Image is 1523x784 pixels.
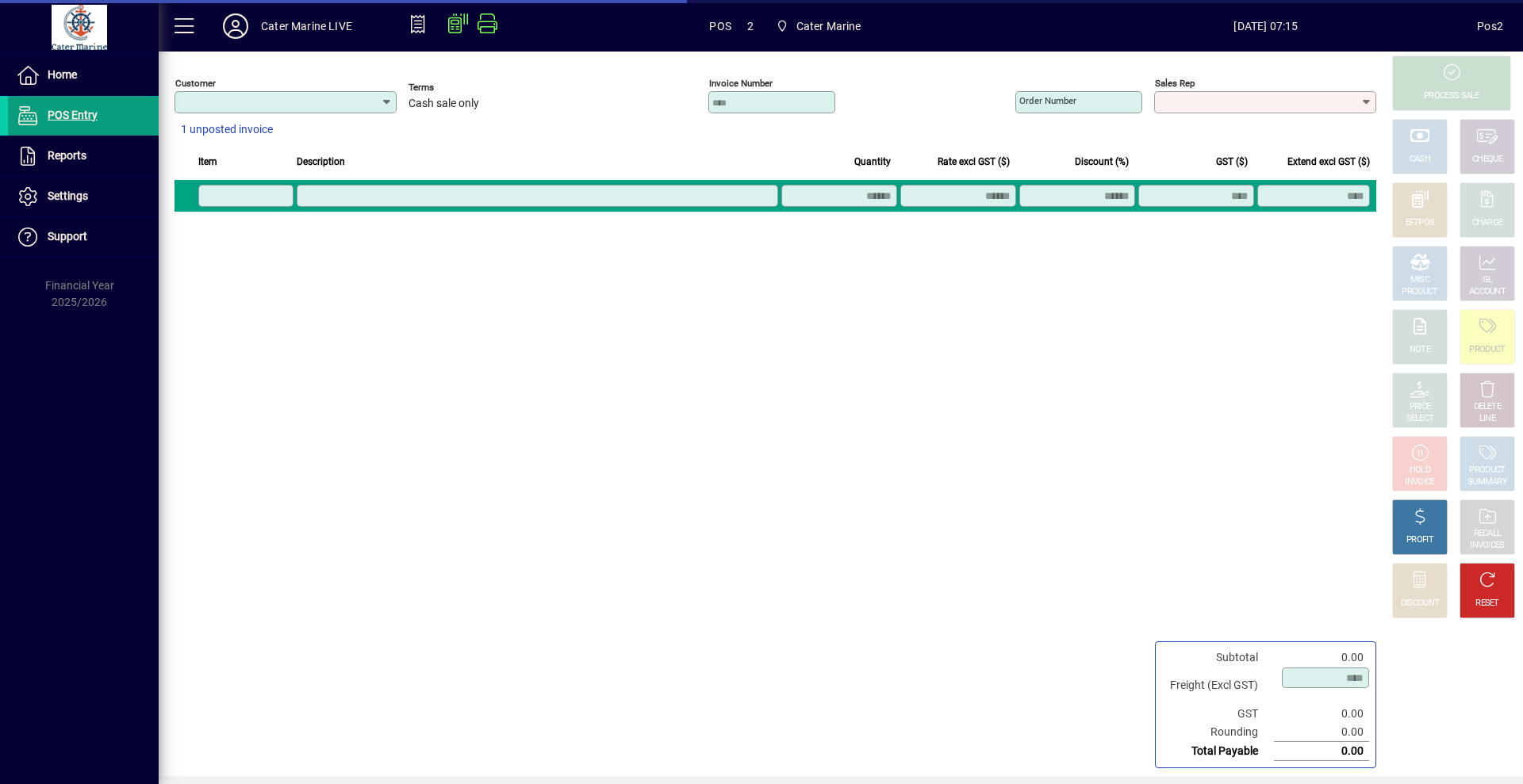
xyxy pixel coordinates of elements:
span: Description [297,153,345,170]
span: Cater Marine [769,12,868,40]
a: Home [8,55,159,95]
span: Discount (%) [1075,153,1129,170]
div: MISC [1410,274,1429,286]
span: Item [198,153,217,170]
span: Quantity [854,153,891,170]
mat-label: Invoice number [709,78,773,89]
span: Cater Marine [796,13,861,39]
span: Reports [48,149,86,162]
td: 0.00 [1274,648,1369,667]
span: [DATE] 07:15 [1055,13,1478,39]
td: GST [1162,705,1274,723]
td: 0.00 [1274,723,1369,742]
a: Reports [8,136,159,176]
div: PROFIT [1406,534,1433,546]
div: GL [1483,274,1493,286]
div: Cater Marine LIVE [261,13,352,39]
td: 0.00 [1274,742,1369,761]
a: Support [8,217,159,257]
div: NOTE [1410,344,1430,356]
span: Support [48,230,87,243]
div: RESET [1475,598,1499,610]
span: Terms [409,82,504,93]
div: DISCOUNT [1401,598,1439,610]
mat-label: Order number [1019,95,1076,106]
div: PROCESS SALE [1424,90,1479,102]
div: HOLD [1410,465,1430,476]
div: CHEQUE [1472,154,1502,166]
span: Cash sale only [409,98,479,110]
div: PRODUCT [1469,465,1505,476]
div: CHARGE [1472,217,1503,229]
span: 2 [747,13,754,39]
div: DELETE [1474,401,1501,413]
div: RECALL [1474,528,1502,540]
div: PRODUCT [1402,286,1437,298]
span: Extend excl GST ($) [1287,153,1370,170]
button: Profile [210,12,261,40]
div: LINE [1479,413,1495,425]
div: Pos2 [1477,13,1503,39]
div: CASH [1410,154,1430,166]
span: 1 unposted invoice [181,121,273,138]
span: Rate excl GST ($) [938,153,1010,170]
div: EFTPOS [1406,217,1435,229]
div: PRICE [1410,401,1431,413]
span: Settings [48,189,88,202]
td: 0.00 [1274,705,1369,723]
td: Total Payable [1162,742,1274,761]
span: Home [48,68,77,81]
td: Subtotal [1162,648,1274,667]
mat-label: Customer [175,78,216,89]
div: SUMMARY [1467,476,1507,488]
div: INVOICES [1470,540,1504,552]
td: Freight (Excl GST) [1162,667,1274,705]
span: POS Entry [48,109,98,121]
td: Rounding [1162,723,1274,742]
mat-label: Sales rep [1155,78,1195,89]
a: Settings [8,177,159,216]
span: GST ($) [1216,153,1248,170]
button: 1 unposted invoice [175,116,279,144]
div: ACCOUNT [1469,286,1506,298]
div: INVOICE [1405,476,1434,488]
div: SELECT [1406,413,1434,425]
div: PRODUCT [1469,344,1505,356]
span: POS [709,13,731,39]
